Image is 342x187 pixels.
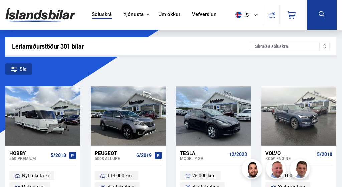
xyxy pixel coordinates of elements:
[22,172,49,180] span: Nýtt ökutæki
[5,63,32,75] div: Sía
[51,153,66,158] span: 5/2018
[9,156,48,161] div: 560 PREMIUM
[12,43,250,50] div: Leitarniðurstöður 301 bílar
[92,11,112,18] a: Söluskrá
[107,172,133,180] span: 113 000 km.
[95,150,133,156] div: Peugeot
[158,11,180,18] a: Um okkur
[265,156,314,161] div: XC60 ENGINE
[180,150,226,156] div: Tesla
[243,160,263,180] img: nhp88E3Fdnt1Opn2.png
[9,150,48,156] div: Hobby
[229,152,247,157] span: 12/2023
[291,160,311,180] img: FbJEzSuNWCJXmdc-.webp
[192,11,217,18] a: Vefverslun
[180,156,226,161] div: Model Y SR
[136,153,152,158] span: 6/2019
[192,172,215,180] span: 25 000 km.
[317,152,332,157] span: 5/2018
[5,4,75,26] img: G0Ugv5HjCgRt.svg
[123,11,144,18] button: Þjónusta
[233,12,249,18] span: is
[250,42,330,51] div: Skráð á söluskrá
[5,3,25,23] button: Open LiveChat chat widget
[95,156,133,161] div: 5008 ALLURE
[233,5,263,25] button: is
[235,12,242,18] img: svg+xml;base64,PHN2ZyB4bWxucz0iaHR0cDovL3d3dy53My5vcmcvMjAwMC9zdmciIHdpZHRoPSI1MTIiIGhlaWdodD0iNT...
[265,150,314,156] div: Volvo
[267,160,287,180] img: siFngHWaQ9KaOqBr.png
